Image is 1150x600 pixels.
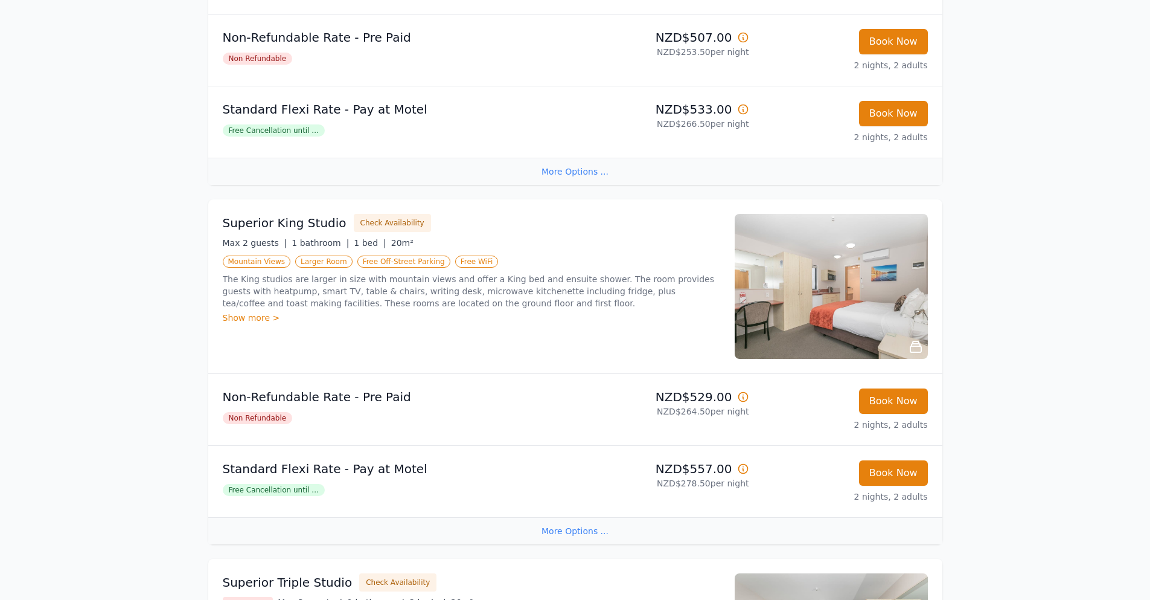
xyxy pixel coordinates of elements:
p: 2 nights, 2 adults [759,59,928,71]
button: Check Availability [354,214,431,232]
p: 2 nights, 2 adults [759,131,928,143]
button: Book Now [859,460,928,486]
button: Book Now [859,29,928,54]
div: More Options ... [208,517,942,544]
p: Non-Refundable Rate - Pre Paid [223,389,570,405]
span: Non Refundable [223,412,293,424]
span: Larger Room [295,256,353,268]
button: Book Now [859,101,928,126]
span: Non Refundable [223,53,293,65]
span: 1 bed | [354,238,386,248]
p: NZD$253.50 per night [580,46,749,58]
div: Show more > [223,312,720,324]
span: Free Off-Street Parking [357,256,450,268]
p: NZD$266.50 per night [580,118,749,130]
span: Free WiFi [455,256,499,268]
p: Standard Flexi Rate - Pay at Motel [223,101,570,118]
p: NZD$529.00 [580,389,749,405]
p: Standard Flexi Rate - Pay at Motel [223,460,570,477]
p: The King studios are larger in size with mountain views and offer a King bed and ensuite shower. ... [223,273,720,309]
p: NZD$507.00 [580,29,749,46]
h3: Superior Triple Studio [223,574,353,591]
button: Book Now [859,389,928,414]
button: Check Availability [359,573,436,592]
p: 2 nights, 2 adults [759,491,928,503]
span: 20m² [391,238,414,248]
span: Free Cancellation until ... [223,484,325,496]
p: 2 nights, 2 adults [759,419,928,431]
span: 1 bathroom | [292,238,349,248]
span: Max 2 guests | [223,238,287,248]
p: NZD$264.50 per night [580,405,749,418]
span: Mountain Views [223,256,290,268]
span: Free Cancellation until ... [223,124,325,137]
p: NZD$278.50 per night [580,477,749,489]
p: NZD$557.00 [580,460,749,477]
h3: Superior King Studio [223,215,347,231]
p: NZD$533.00 [580,101,749,118]
div: More Options ... [208,158,942,185]
p: Non-Refundable Rate - Pre Paid [223,29,570,46]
